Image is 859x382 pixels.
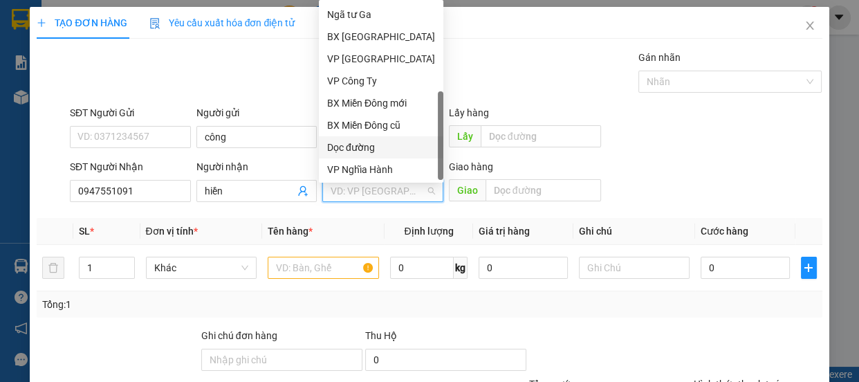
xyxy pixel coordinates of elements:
div: BX Miền Đông cũ [319,114,443,136]
div: Người nhận [196,159,317,174]
span: Lấy hàng [449,107,489,118]
span: SL [79,226,90,237]
span: TẠO ĐƠN HÀNG [37,17,127,28]
button: delete [42,257,64,279]
button: plus [801,257,817,279]
div: BX [GEOGRAPHIC_DATA] [327,29,435,44]
span: Thu Hộ [365,330,397,341]
span: plus [37,18,46,28]
div: SĐT Người Nhận [70,159,191,174]
span: user-add [297,185,308,197]
div: VP Công Ty [319,70,443,92]
span: Lấy [449,125,481,147]
input: 0 [479,257,568,279]
span: plus [802,262,816,273]
span: kg [454,257,468,279]
span: Giao [449,179,486,201]
div: VP [GEOGRAPHIC_DATA] [327,51,435,66]
input: Dọc đường [486,179,601,201]
div: Ngã tư Ga [319,3,443,26]
span: Định lượng [404,226,453,237]
label: Ghi chú đơn hàng [201,330,277,341]
span: Cước hàng [701,226,748,237]
input: Ghi chú đơn hàng [201,349,362,371]
span: close [804,20,815,31]
div: Tổng: 1 [42,297,333,312]
th: Ghi chú [573,218,696,245]
div: VP Nghĩa Hành [319,158,443,181]
input: VD: Bàn, Ghế [268,257,379,279]
span: Giao hàng [449,161,493,172]
img: icon [149,18,160,29]
div: BX Quảng Ngãi [319,26,443,48]
span: Đơn vị tính [146,226,198,237]
input: Ghi Chú [579,257,690,279]
span: Tên hàng [268,226,313,237]
div: Dọc đường [319,136,443,158]
span: Yêu cầu xuất hóa đơn điện tử [149,17,295,28]
span: Khác [154,257,249,278]
div: BX Miền Đông cũ [327,118,435,133]
label: Gán nhãn [638,52,681,63]
div: BX Miền Đông mới [327,95,435,111]
div: Dọc đường [327,140,435,155]
input: Dọc đường [481,125,601,147]
button: Close [791,7,829,46]
div: Người gửi [196,105,317,120]
div: VP Nghĩa Hành [327,162,435,177]
div: BX Miền Đông mới [319,92,443,114]
div: Ngã tư Ga [327,7,435,22]
span: Giá trị hàng [479,226,530,237]
div: VP Hà Nội [319,48,443,70]
div: SĐT Người Gửi [70,105,191,120]
div: VP Công Ty [327,73,435,89]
